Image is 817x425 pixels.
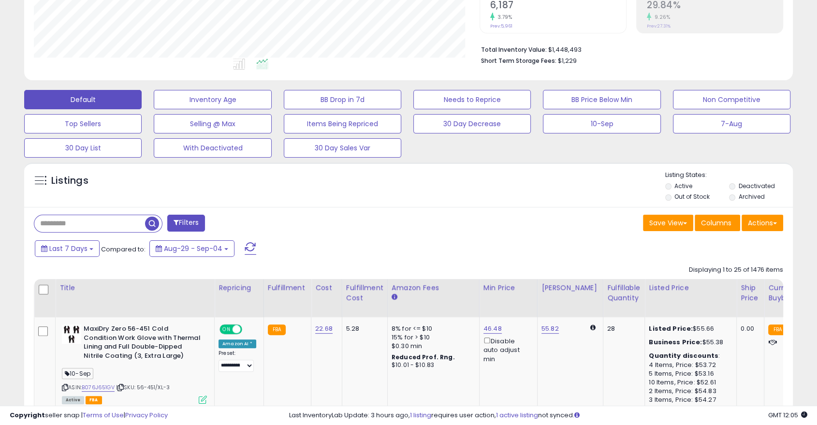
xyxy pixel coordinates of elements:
[643,215,693,231] button: Save View
[220,325,233,334] span: ON
[413,90,531,109] button: Needs to Reprice
[649,351,718,360] b: Quantity discounts
[154,114,271,133] button: Selling @ Max
[695,215,740,231] button: Columns
[392,293,397,302] small: Amazon Fees.
[483,336,530,364] div: Disable auto adjust min
[315,283,338,293] div: Cost
[62,368,93,379] span: 10-Sep
[392,324,472,333] div: 8% for <= $10
[392,333,472,342] div: 15% for > $10
[346,324,380,333] div: 5.28
[167,215,205,232] button: Filters
[10,410,45,420] strong: Copyright
[674,182,692,190] label: Active
[86,396,102,404] span: FBA
[289,411,808,420] div: Last InventoryLab Update: 3 hours ago, requires user action, not synced.
[284,114,401,133] button: Items Being Repriced
[649,378,729,387] div: 10 Items, Price: $52.61
[689,265,783,275] div: Displaying 1 to 25 of 1476 items
[219,350,256,372] div: Preset:
[24,138,142,158] button: 30 Day List
[649,324,693,333] b: Listed Price:
[219,339,256,348] div: Amazon AI *
[84,324,201,363] b: MaxiDry Zero 56-451 Cold Condition Work Glove with Thermal Lining and Full Double-Dipped Nitrile ...
[541,324,559,334] a: 55.82
[24,114,142,133] button: Top Sellers
[768,324,786,335] small: FBA
[483,324,502,334] a: 46.48
[49,244,88,253] span: Last 7 Days
[62,324,207,403] div: ASIN:
[392,342,472,351] div: $0.30 min
[768,410,807,420] span: 2025-09-12 12:05 GMT
[284,90,401,109] button: BB Drop in 7d
[392,283,475,293] div: Amazon Fees
[410,410,431,420] a: 1 listing
[543,90,660,109] button: BB Price Below Min
[673,90,790,109] button: Non Competitive
[315,324,333,334] a: 22.68
[741,283,760,303] div: Ship Price
[701,218,731,228] span: Columns
[607,324,637,333] div: 28
[607,283,641,303] div: Fulfillable Quantity
[481,57,556,65] b: Short Term Storage Fees:
[739,182,775,190] label: Deactivated
[392,361,472,369] div: $10.01 - $10.83
[649,396,729,404] div: 3 Items, Price: $54.27
[268,283,307,293] div: Fulfillment
[541,283,599,293] div: [PERSON_NAME]
[674,192,710,201] label: Out of Stock
[649,324,729,333] div: $55.66
[284,138,401,158] button: 30 Day Sales Var
[24,90,142,109] button: Default
[673,114,790,133] button: 7-Aug
[481,45,547,54] b: Total Inventory Value:
[413,114,531,133] button: 30 Day Decrease
[62,324,81,344] img: 412Q3bWPt+L._SL40_.jpg
[649,338,729,347] div: $55.38
[241,325,256,334] span: OFF
[649,337,702,347] b: Business Price:
[149,240,234,257] button: Aug-29 - Sep-04
[647,23,671,29] small: Prev: 27.31%
[392,353,455,361] b: Reduced Prof. Rng.
[346,283,383,303] div: Fulfillment Cost
[62,396,84,404] span: All listings currently available for purchase on Amazon
[649,283,732,293] div: Listed Price
[742,215,783,231] button: Actions
[154,138,271,158] button: With Deactivated
[651,14,671,21] small: 9.26%
[665,171,793,180] p: Listing States:
[125,410,168,420] a: Privacy Policy
[219,283,260,293] div: Repricing
[116,383,170,391] span: | SKU: 56-451/XL-3
[649,387,729,396] div: 2 Items, Price: $54.83
[82,383,115,392] a: B076J651GV
[10,411,168,420] div: seller snap | |
[164,244,222,253] span: Aug-29 - Sep-04
[59,283,210,293] div: Title
[490,23,512,29] small: Prev: 5,961
[739,192,765,201] label: Archived
[51,174,88,188] h5: Listings
[483,283,533,293] div: Min Price
[649,352,729,360] div: :
[649,361,729,369] div: 4 Items, Price: $53.72
[543,114,660,133] button: 10-Sep
[558,56,577,65] span: $1,229
[35,240,100,257] button: Last 7 Days
[649,369,729,378] div: 5 Items, Price: $53.16
[83,410,124,420] a: Terms of Use
[741,324,757,333] div: 0.00
[495,14,512,21] small: 3.79%
[481,43,776,55] li: $1,448,493
[496,410,538,420] a: 1 active listing
[154,90,271,109] button: Inventory Age
[268,324,286,335] small: FBA
[101,245,146,254] span: Compared to:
